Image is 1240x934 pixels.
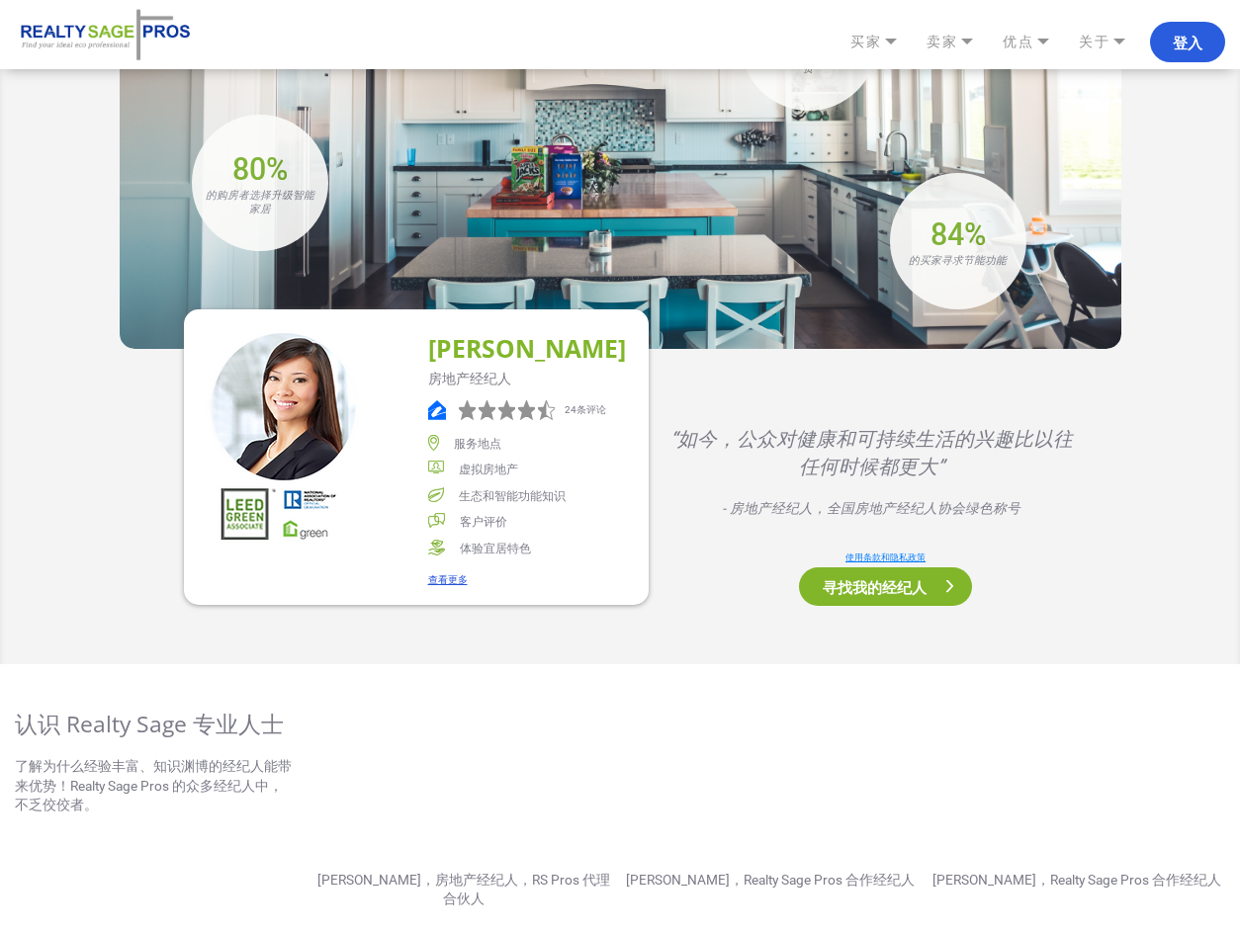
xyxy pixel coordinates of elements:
font: [PERSON_NAME]，Realty Sage Pros 合作经纪人 [932,872,1221,888]
a: 优点 [998,25,1074,58]
font: 买家 [850,32,882,50]
a: 查看更多 [428,574,468,584]
img: 环保和智能功能图标 [428,487,444,502]
iframe: YouTube 视频播放器 [315,711,612,859]
font: 认识 Realty Sage 专业人士 [15,709,284,739]
font: 优点 [1003,32,1034,50]
a: 买家 [845,25,922,58]
font: 卖家 [927,32,958,50]
img: 宜居特色图标 [428,540,446,555]
font: [PERSON_NAME]，房地产经纪人，RS Pros 代理合伙人 [317,872,610,906]
font: [PERSON_NAME]，Realty Sage Pros 合作经纪人 [626,872,915,888]
font: 关于 [1079,32,1110,50]
font: 虚拟房地产 [459,463,518,476]
font: “如今，公众对健康和可持续生活的兴趣比以往任何时候都更大” [670,428,1073,478]
img: 客户评价图标 [428,513,445,528]
font: 房地产经纪人 [428,371,511,386]
font: 84% [930,217,986,252]
font: 服务地点 [454,437,501,451]
img: 服务位置图标 [428,435,439,452]
a: 关于 [1074,25,1150,58]
img: 安吉拉·卡德 [203,328,379,549]
font: 客户评价 [460,515,507,529]
font: 查看更多 [428,572,468,586]
font: 生态和智能功能知识 [459,489,566,503]
a: 使用条款和隐私政策 [845,551,926,563]
font: 的买家寻求节能功能 [909,254,1007,267]
a: 寻找我的经纪人 [799,567,971,605]
font: 登入 [1173,33,1202,52]
iframe: YouTube 视频播放器 [929,711,1225,859]
font: [PERSON_NAME] [428,332,626,365]
font: 24条评论 [565,404,606,415]
font: 80% [232,152,288,187]
img: 虚拟房地产图标 [428,461,445,473]
a: 卖家 [922,25,998,58]
iframe: YouTube 视频播放器 [622,711,919,859]
font: - 房地产经纪人，全国房地产经纪人协会绿色称号 [722,498,1020,517]
font: 体验宜居特色 [460,542,531,555]
font: 寻找我的经纪人 [823,577,927,597]
font: 了解为什么经验丰富、知识渊博的经纪人能带来优势！Realty Sage Pros 的众多经纪人中，不乏佼佼者。 [15,758,292,811]
button: 登入 [1150,22,1225,62]
font: 的购房者选择升级智能家居 [206,189,314,215]
img: 房地产贤者专业人士 [15,8,193,62]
